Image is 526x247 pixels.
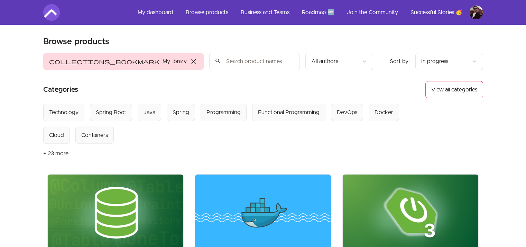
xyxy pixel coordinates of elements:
a: Roadmap 🆕 [296,4,340,21]
a: Successful Stories 🥳 [405,4,468,21]
a: My dashboard [132,4,179,21]
button: + 23 more [43,144,68,163]
span: close [190,57,198,66]
button: Product sort options [415,53,483,70]
img: Profile image for Vlad [469,6,483,19]
button: View all categories [425,81,483,98]
h2: Browse products [43,36,109,47]
div: Spring Boot [96,108,126,117]
div: Docker [375,108,393,117]
input: Search product names [209,53,300,70]
a: Business and Teams [235,4,295,21]
span: collections_bookmark [49,57,160,66]
div: Spring [173,108,189,117]
div: Containers [81,131,108,139]
span: Sort by: [390,59,410,64]
img: Amigoscode logo [43,4,60,21]
button: Filter by author [305,53,373,70]
div: Programming [206,108,241,117]
h2: Categories [43,81,78,98]
div: Functional Programming [258,108,320,117]
a: Join the Community [341,4,404,21]
div: Cloud [49,131,64,139]
div: Technology [49,108,79,117]
span: search [215,56,221,66]
nav: Main [132,4,483,21]
div: DevOps [337,108,357,117]
div: Java [144,108,155,117]
button: Filter by My library [43,53,204,70]
a: Browse products [180,4,234,21]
